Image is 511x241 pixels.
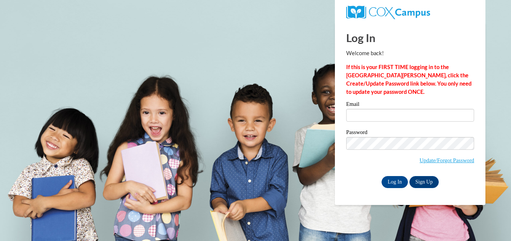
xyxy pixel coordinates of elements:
[382,176,408,188] input: Log In
[346,64,471,95] strong: If this is your FIRST TIME logging in to the [GEOGRAPHIC_DATA][PERSON_NAME], click the Create/Upd...
[346,6,430,19] img: COX Campus
[346,101,474,109] label: Email
[346,30,474,45] h1: Log In
[409,176,439,188] a: Sign Up
[346,49,474,57] p: Welcome back!
[346,130,474,137] label: Password
[346,9,430,15] a: COX Campus
[420,157,474,163] a: Update/Forgot Password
